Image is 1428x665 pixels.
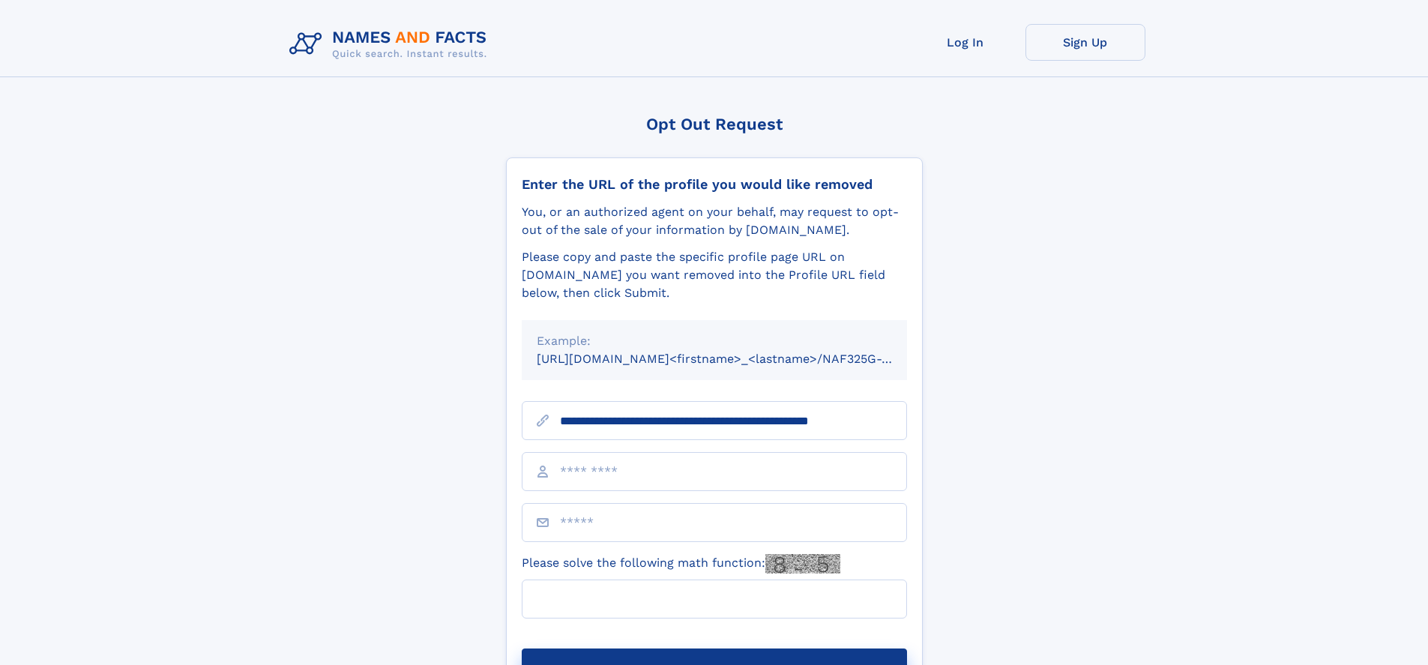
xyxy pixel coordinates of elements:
small: [URL][DOMAIN_NAME]<firstname>_<lastname>/NAF325G-xxxxxxxx [537,352,936,366]
div: You, or an authorized agent on your behalf, may request to opt-out of the sale of your informatio... [522,203,907,239]
div: Enter the URL of the profile you would like removed [522,176,907,193]
div: Example: [537,332,892,350]
a: Log In [906,24,1025,61]
img: Logo Names and Facts [283,24,499,64]
label: Please solve the following math function: [522,554,840,574]
a: Sign Up [1025,24,1145,61]
div: Please copy and paste the specific profile page URL on [DOMAIN_NAME] you want removed into the Pr... [522,248,907,302]
div: Opt Out Request [506,115,923,133]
